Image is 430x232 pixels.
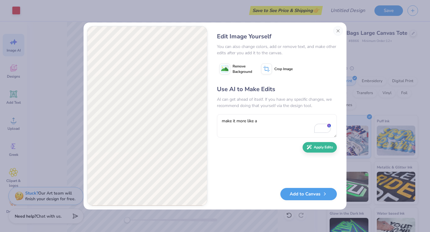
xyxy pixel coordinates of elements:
div: AI can get ahead of itself. If you have any specific changes, we recommend doing that yourself vi... [217,96,337,109]
button: Add to Canvas [280,188,337,200]
span: Remove Background [233,64,252,74]
div: Use AI to Make Edits [217,85,337,94]
div: Edit Image Yourself [217,32,337,41]
button: Close [333,26,343,36]
button: Remove Background [217,61,255,76]
button: Crop Image [259,61,296,76]
span: Crop Image [274,66,293,72]
textarea: To enrich screen reader interactions, please activate Accessibility in Grammarly extension settings [217,114,337,138]
button: Apply Edits [303,142,337,153]
div: You can also change colors, add or remove text, and make other edits after you add it to the canvas. [217,43,337,56]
